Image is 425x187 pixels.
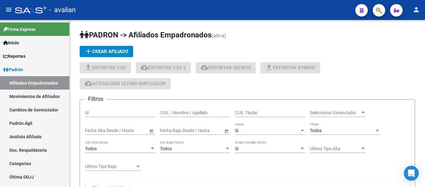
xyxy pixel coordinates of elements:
span: Seleccionar Gerenciador [310,110,360,116]
span: Todos [310,128,322,133]
span: Exportar CSV [85,65,126,71]
span: Exportar Bymovi [265,65,315,71]
h3: Filtros [85,95,106,103]
div: Open Intercom Messenger [404,166,419,181]
button: Open calendar [148,128,155,134]
input: Fecha fin [188,128,218,133]
mat-icon: file_download [85,64,92,71]
span: Todos [85,146,97,151]
mat-icon: cloud_download [85,80,92,87]
input: Fecha fin [113,128,143,133]
span: Crear Afiliado [85,49,128,54]
button: Open calendar [223,128,230,134]
span: Padrón [3,66,23,73]
span: Ultimo Tipo Alta [310,146,360,151]
button: Exportar GECROS [196,62,256,73]
mat-icon: file_download [265,64,273,71]
span: Actualizar ultimo Empleador [85,81,166,86]
button: Exportar Bymovi [260,62,320,73]
span: Exportar GECROS [201,65,251,71]
mat-icon: cloud_download [201,64,208,71]
span: (alt+a) [212,33,226,39]
span: PADRON -> Afiliados Empadronados [80,31,212,39]
button: Actualizar ultimo Empleador [80,78,171,89]
span: - avalian [49,3,76,17]
span: Firma Express [3,26,35,33]
input: Fecha inicio [160,128,183,133]
span: Si [235,146,238,151]
span: Exportar CSV 2 [141,65,186,71]
mat-icon: menu [5,6,12,13]
mat-icon: cloud_download [141,64,148,71]
mat-icon: person [413,6,420,13]
button: Crear Afiliado [80,46,133,57]
mat-icon: add [85,47,92,55]
button: Exportar CSV 2 [136,62,191,73]
span: Inicio [3,39,19,46]
button: Exportar CSV [80,62,131,73]
span: Ultimo Tipo Baja [85,164,135,169]
span: Reportes [3,53,26,60]
input: Fecha inicio [85,128,108,133]
span: Todos [160,146,172,151]
span: Si [235,128,238,133]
